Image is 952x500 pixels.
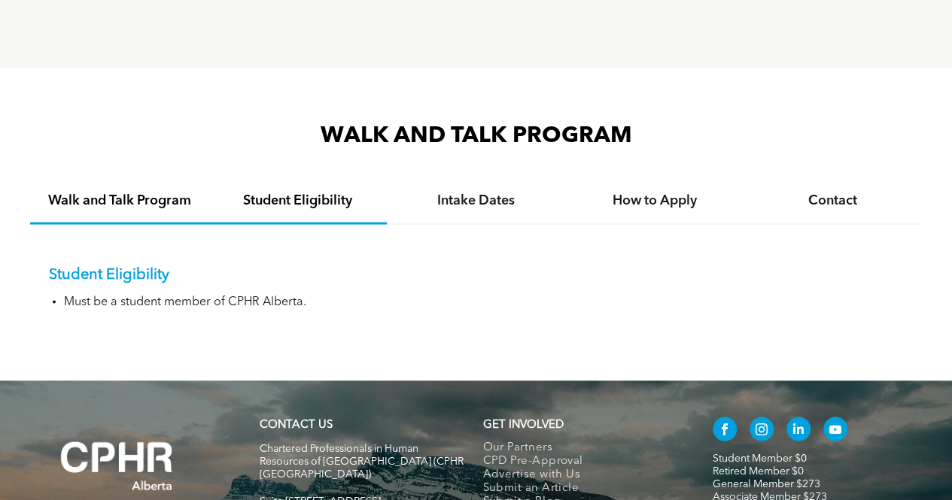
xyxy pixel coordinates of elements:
a: CONTACT US [260,419,333,430]
span: WALK AND TALK PROGRAM [321,124,632,147]
h4: Contact [757,192,908,208]
a: General Member $273 [713,478,820,489]
a: linkedin [786,417,811,444]
span: GET INVOLVED [482,419,563,430]
p: Student Eligibility [49,265,903,283]
h4: How to Apply [579,192,730,208]
a: Our Partners [482,441,681,454]
a: CPD Pre-Approval [482,454,681,468]
li: Must be a student member of CPHR Alberta. [64,295,903,309]
a: Student Member $0 [713,453,807,463]
h4: Student Eligibility [222,192,373,208]
a: Retired Member $0 [713,465,804,476]
a: Submit an Article [482,481,681,495]
span: Chartered Professionals in Human Resources of [GEOGRAPHIC_DATA] (CPHR [GEOGRAPHIC_DATA]) [260,443,464,479]
h4: Walk and Talk Program [44,192,195,208]
a: youtube [823,417,847,444]
a: instagram [750,417,774,444]
h4: Intake Dates [400,192,552,208]
a: facebook [713,417,737,444]
a: Advertise with Us [482,468,681,481]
